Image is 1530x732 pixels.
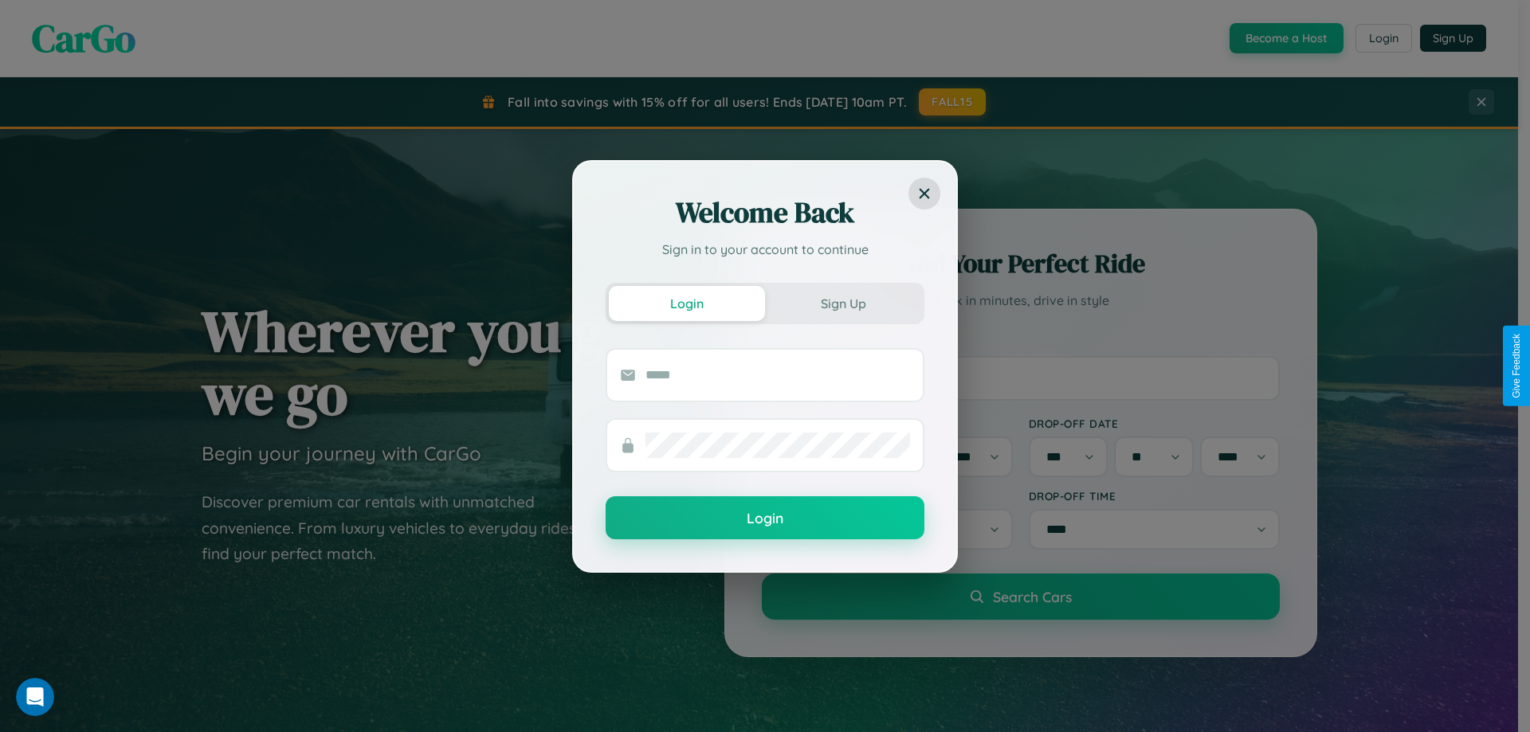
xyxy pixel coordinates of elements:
[606,194,924,232] h2: Welcome Back
[765,286,921,321] button: Sign Up
[609,286,765,321] button: Login
[606,240,924,259] p: Sign in to your account to continue
[606,496,924,539] button: Login
[1511,334,1522,398] div: Give Feedback
[16,678,54,716] iframe: Intercom live chat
